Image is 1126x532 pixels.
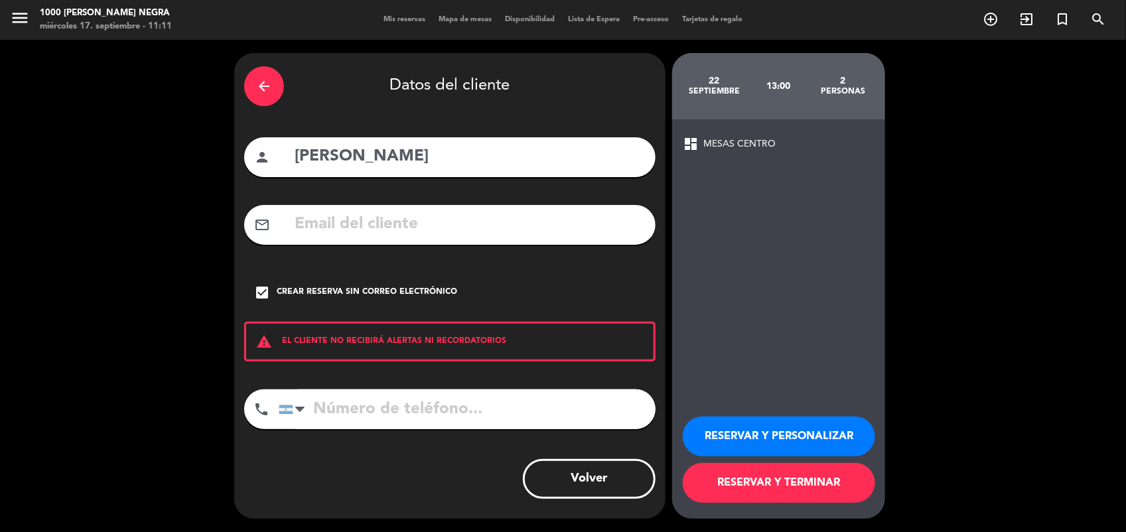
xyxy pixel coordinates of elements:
[293,143,646,170] input: Nombre del cliente
[1090,11,1106,27] i: search
[811,76,875,86] div: 2
[682,76,746,86] div: 22
[40,20,172,33] div: miércoles 17. septiembre - 11:11
[626,16,675,23] span: Pre-acceso
[277,286,457,299] div: Crear reserva sin correo electrónico
[683,463,875,503] button: RESERVAR Y TERMINAR
[683,417,875,456] button: RESERVAR Y PERSONALIZAR
[682,86,746,97] div: septiembre
[746,63,811,109] div: 13:00
[244,322,656,362] div: EL CLIENTE NO RECIBIRÁ ALERTAS NI RECORDATORIOS
[703,137,776,152] span: MESAS CENTRO
[1054,11,1070,27] i: turned_in_not
[675,16,749,23] span: Tarjetas de regalo
[256,78,272,94] i: arrow_back
[377,16,432,23] span: Mis reservas
[279,390,310,429] div: Argentina: +54
[498,16,561,23] span: Disponibilidad
[254,149,270,165] i: person
[1019,11,1034,27] i: exit_to_app
[983,11,999,27] i: add_circle_outline
[279,389,656,429] input: Número de teléfono...
[254,217,270,233] i: mail_outline
[246,334,282,350] i: warning
[244,63,656,109] div: Datos del cliente
[561,16,626,23] span: Lista de Espera
[253,401,269,417] i: phone
[293,211,646,238] input: Email del cliente
[683,136,699,152] span: dashboard
[254,285,270,300] i: check_box
[523,459,656,499] button: Volver
[40,7,172,20] div: 1000 [PERSON_NAME] Negra
[811,86,875,97] div: personas
[10,8,30,33] button: menu
[10,8,30,28] i: menu
[432,16,498,23] span: Mapa de mesas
